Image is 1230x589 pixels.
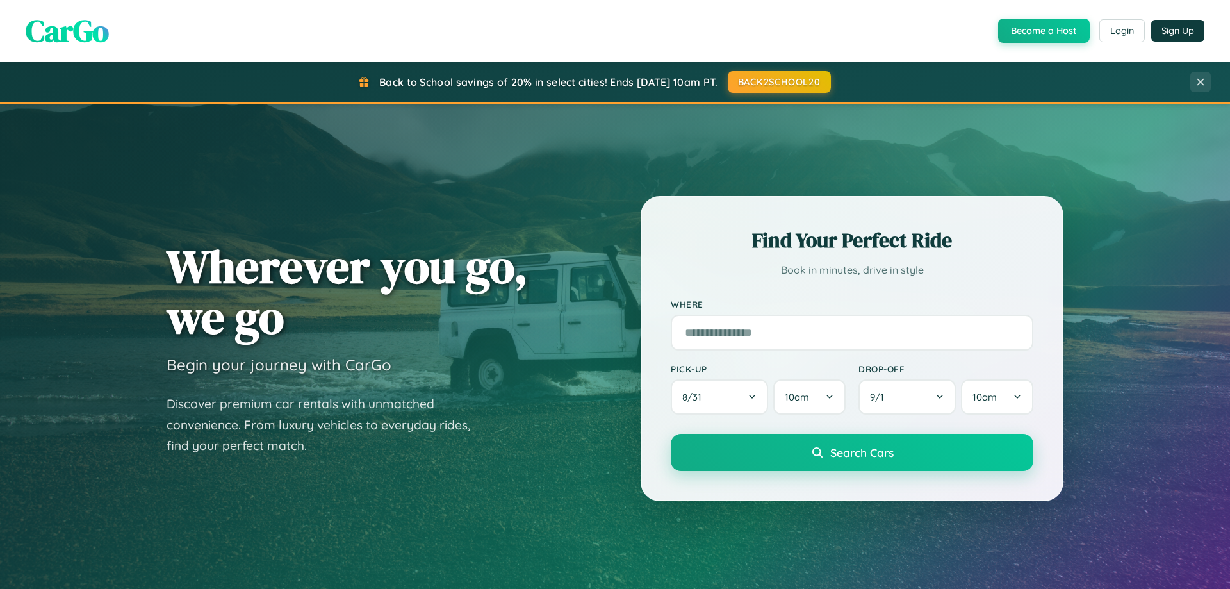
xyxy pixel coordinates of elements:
h3: Begin your journey with CarGo [167,355,391,374]
label: Pick-up [671,363,846,374]
h1: Wherever you go, we go [167,241,528,342]
p: Book in minutes, drive in style [671,261,1033,279]
span: 10am [785,391,809,403]
button: 10am [961,379,1033,415]
span: 9 / 1 [870,391,890,403]
button: Login [1099,19,1145,42]
span: 8 / 31 [682,391,708,403]
span: 10am [972,391,997,403]
button: BACK2SCHOOL20 [728,71,831,93]
button: 10am [773,379,846,415]
p: Discover premium car rentals with unmatched convenience. From luxury vehicles to everyday rides, ... [167,394,487,456]
button: Sign Up [1151,20,1204,42]
button: Become a Host [998,19,1090,43]
label: Drop-off [858,363,1033,374]
span: CarGo [26,10,109,52]
span: Back to School savings of 20% in select cities! Ends [DATE] 10am PT. [379,76,717,88]
label: Where [671,299,1033,310]
button: Search Cars [671,434,1033,471]
button: 9/1 [858,379,956,415]
h2: Find Your Perfect Ride [671,226,1033,254]
span: Search Cars [830,445,894,460]
button: 8/31 [671,379,768,415]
